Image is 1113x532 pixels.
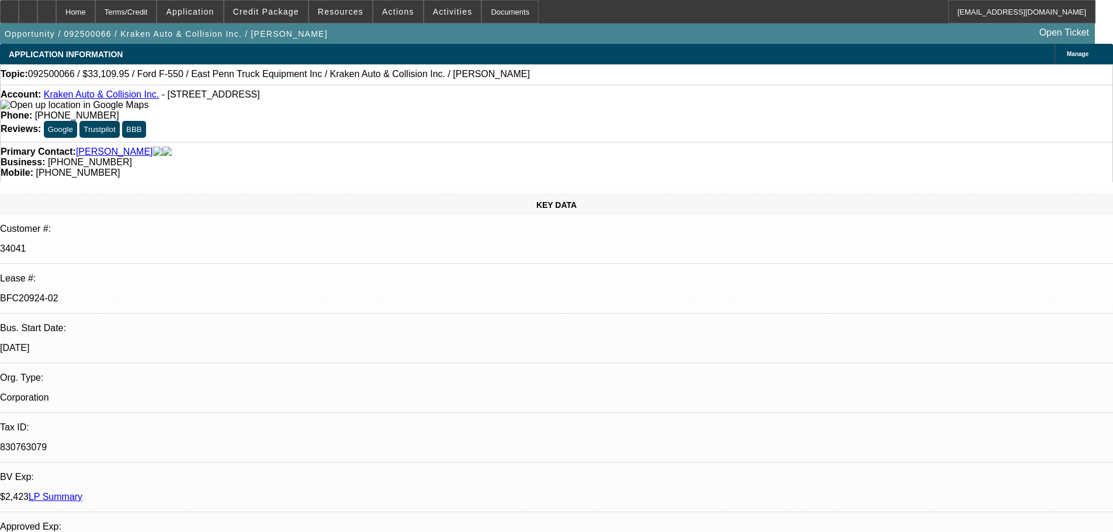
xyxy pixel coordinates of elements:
[1,147,76,157] strong: Primary Contact:
[162,89,260,99] span: - [STREET_ADDRESS]
[1,168,33,178] strong: Mobile:
[318,7,363,16] span: Resources
[1067,51,1088,57] span: Manage
[29,492,82,502] a: LP Summary
[35,110,119,120] span: [PHONE_NUMBER]
[309,1,372,23] button: Resources
[162,147,172,157] img: linkedin-icon.png
[1,100,148,110] a: View Google Maps
[157,1,223,23] button: Application
[153,147,162,157] img: facebook-icon.png
[1,110,32,120] strong: Phone:
[1035,23,1094,43] a: Open Ticket
[373,1,423,23] button: Actions
[79,121,119,138] button: Trustpilot
[536,200,577,210] span: KEY DATA
[5,29,328,39] span: Opportunity / 092500066 / Kraken Auto & Collision Inc. / [PERSON_NAME]
[1,89,41,99] strong: Account:
[382,7,414,16] span: Actions
[433,7,473,16] span: Activities
[44,89,159,99] a: Kraken Auto & Collision Inc.
[76,147,153,157] a: [PERSON_NAME]
[28,69,530,79] span: 092500066 / $33,109.95 / Ford F-550 / East Penn Truck Equipment Inc / Kraken Auto & Collision Inc...
[122,121,146,138] button: BBB
[36,168,120,178] span: [PHONE_NUMBER]
[44,121,77,138] button: Google
[224,1,308,23] button: Credit Package
[9,50,123,59] span: APPLICATION INFORMATION
[48,157,132,167] span: [PHONE_NUMBER]
[424,1,481,23] button: Activities
[1,69,28,79] strong: Topic:
[1,124,41,134] strong: Reviews:
[1,100,148,110] img: Open up location in Google Maps
[233,7,299,16] span: Credit Package
[166,7,214,16] span: Application
[1,157,45,167] strong: Business:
